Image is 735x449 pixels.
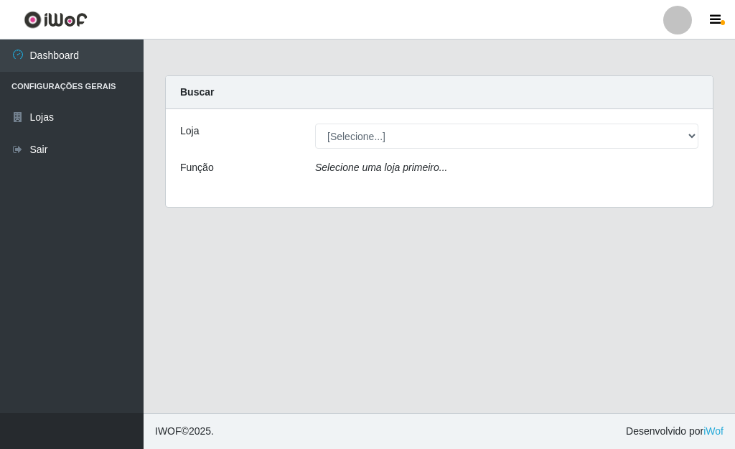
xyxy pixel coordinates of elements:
label: Função [180,160,214,175]
span: © 2025 . [155,424,214,439]
img: CoreUI Logo [24,11,88,29]
span: Desenvolvido por [626,424,724,439]
i: Selecione uma loja primeiro... [315,162,447,173]
span: IWOF [155,425,182,437]
a: iWof [703,425,724,437]
strong: Buscar [180,86,214,98]
label: Loja [180,124,199,139]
